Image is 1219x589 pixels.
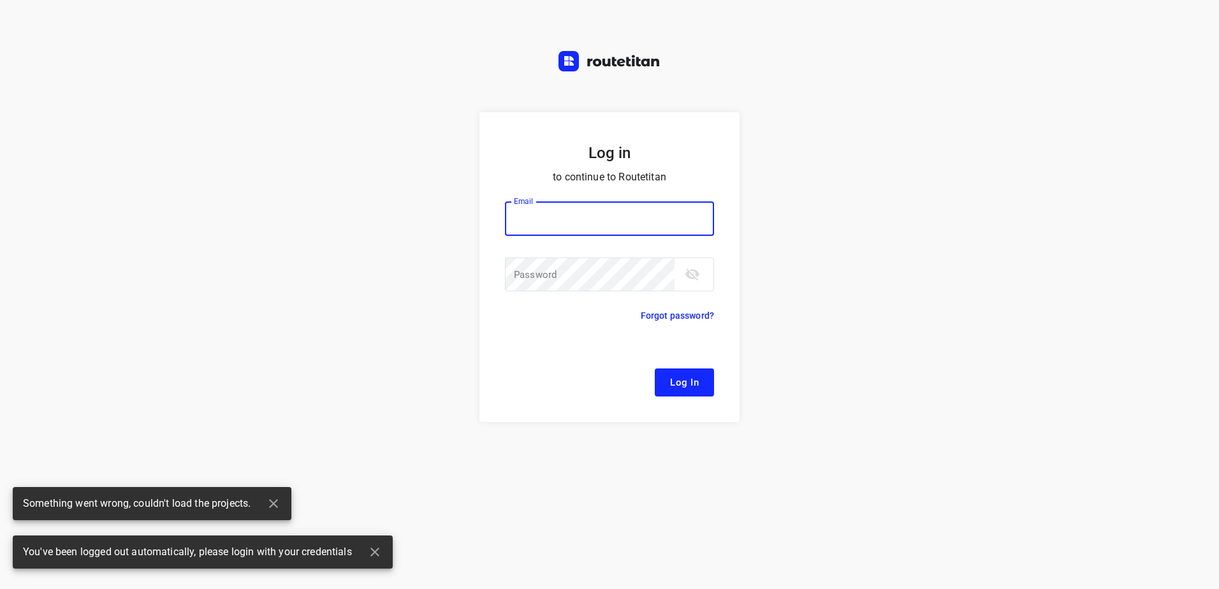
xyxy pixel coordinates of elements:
[655,368,714,396] button: Log In
[670,374,699,391] span: Log In
[505,143,714,163] h5: Log in
[23,497,251,511] span: Something went wrong, couldn't load the projects.
[641,308,714,323] p: Forgot password?
[505,168,714,186] p: to continue to Routetitan
[558,51,661,71] img: Routetitan
[23,545,352,560] span: You've been logged out automatically, please login with your credentials
[680,261,705,287] button: toggle password visibility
